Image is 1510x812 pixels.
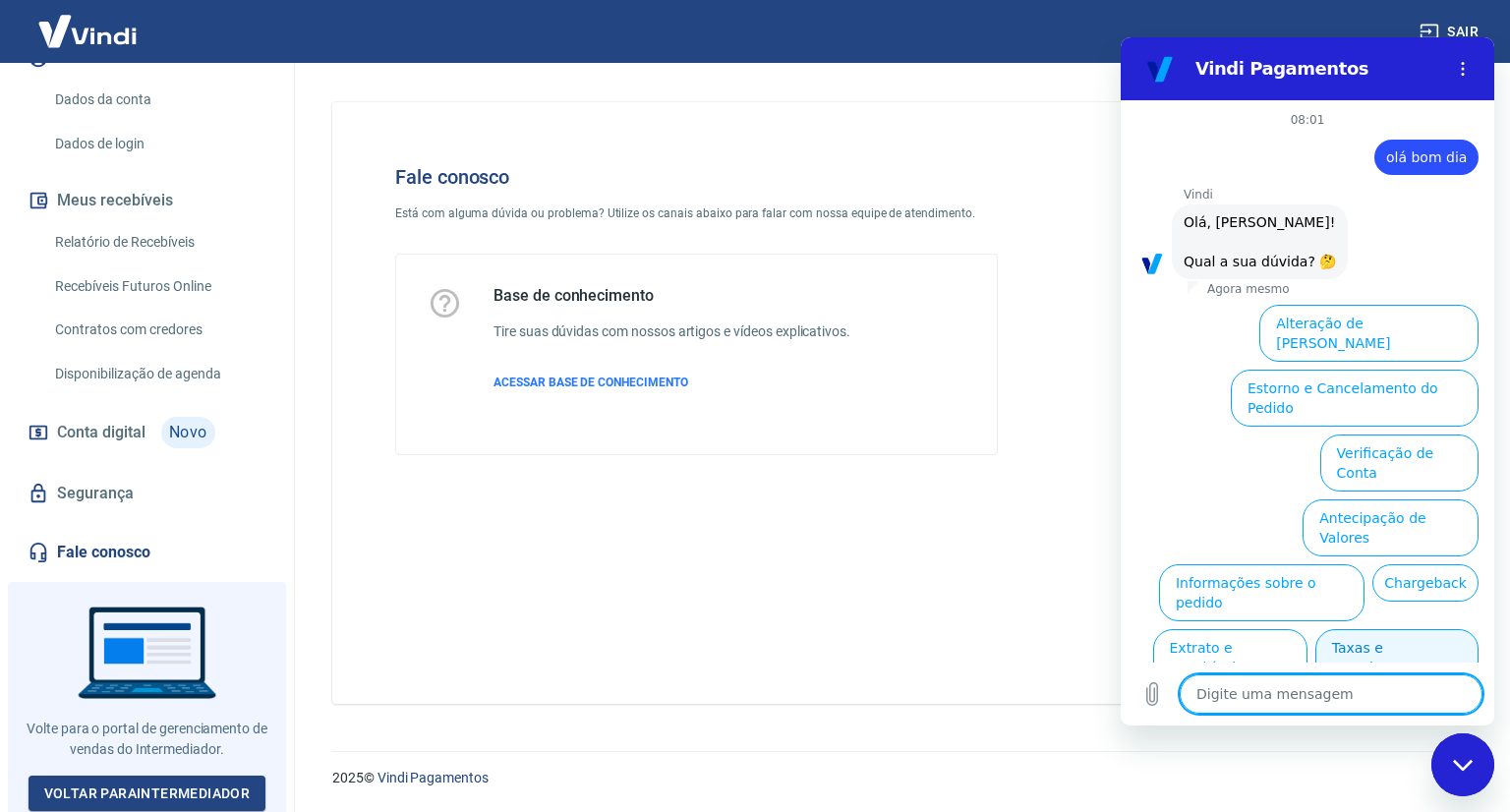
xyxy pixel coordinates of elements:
a: Contratos com credores [47,310,270,350]
p: 2025 © [332,768,1463,788]
img: Fale conosco [1081,134,1380,396]
h5: Base de conhecimento [494,286,850,306]
img: Vindi [24,1,151,61]
a: Dados da conta [47,80,270,120]
span: Conta digital [57,419,145,446]
iframe: Janela de mensagens [1121,37,1494,725]
a: ACESSAR BASE DE CONHECIMENTO [494,374,850,391]
a: Dados de login [47,124,270,164]
h6: Tire suas dúvidas com nossos artigos e vídeos explicativos. [494,321,850,342]
h4: Fale conosco [395,165,998,189]
a: Vindi Pagamentos [377,770,489,785]
a: Disponibilização de agenda [47,354,270,394]
iframe: Botão para abrir a janela de mensagens, conversa em andamento [1431,733,1494,796]
p: Está com alguma dúvida ou problema? Utilize os canais abaixo para falar com nossa equipe de atend... [395,204,998,222]
a: Conta digitalNovo [24,409,270,456]
a: Recebíveis Futuros Online [47,266,270,307]
span: Novo [161,417,215,448]
a: Voltar paraIntermediador [29,776,266,812]
button: Sair [1416,14,1486,50]
button: Meus recebíveis [24,179,270,222]
span: ACESSAR BASE DE CONHECIMENTO [494,376,688,389]
a: Relatório de Recebíveis [47,222,270,262]
a: Fale conosco [24,531,270,574]
a: Segurança [24,472,270,515]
